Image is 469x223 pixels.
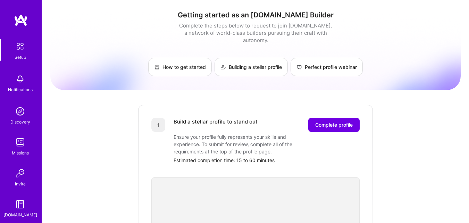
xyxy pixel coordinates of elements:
[315,121,353,128] span: Complete profile
[13,104,27,118] img: discovery
[15,180,26,188] div: Invite
[12,149,29,157] div: Missions
[13,166,27,180] img: Invite
[13,135,27,149] img: teamwork
[148,58,212,76] a: How to get started
[8,86,33,93] div: Notifications
[177,22,334,44] div: Complete the steps below to request to join [DOMAIN_NAME], a network of world-class builders purs...
[174,133,312,155] div: Ensure your profile fully represents your skills and experience. To submit for review, complete a...
[154,64,160,70] img: How to get started
[174,157,360,164] div: Estimated completion time: 15 to 60 minutes
[14,14,28,26] img: logo
[151,118,165,132] div: 1
[50,11,461,19] h1: Getting started as an [DOMAIN_NAME] Builder
[13,72,27,86] img: bell
[10,118,30,126] div: Discovery
[296,64,302,70] img: Perfect profile webinar
[3,211,37,218] div: [DOMAIN_NAME]
[308,118,360,132] button: Complete profile
[13,197,27,211] img: guide book
[13,39,27,54] img: setup
[174,118,258,132] div: Build a stellar profile to stand out
[215,58,288,76] a: Building a stellar profile
[15,54,26,61] div: Setup
[220,64,226,70] img: Building a stellar profile
[291,58,363,76] a: Perfect profile webinar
